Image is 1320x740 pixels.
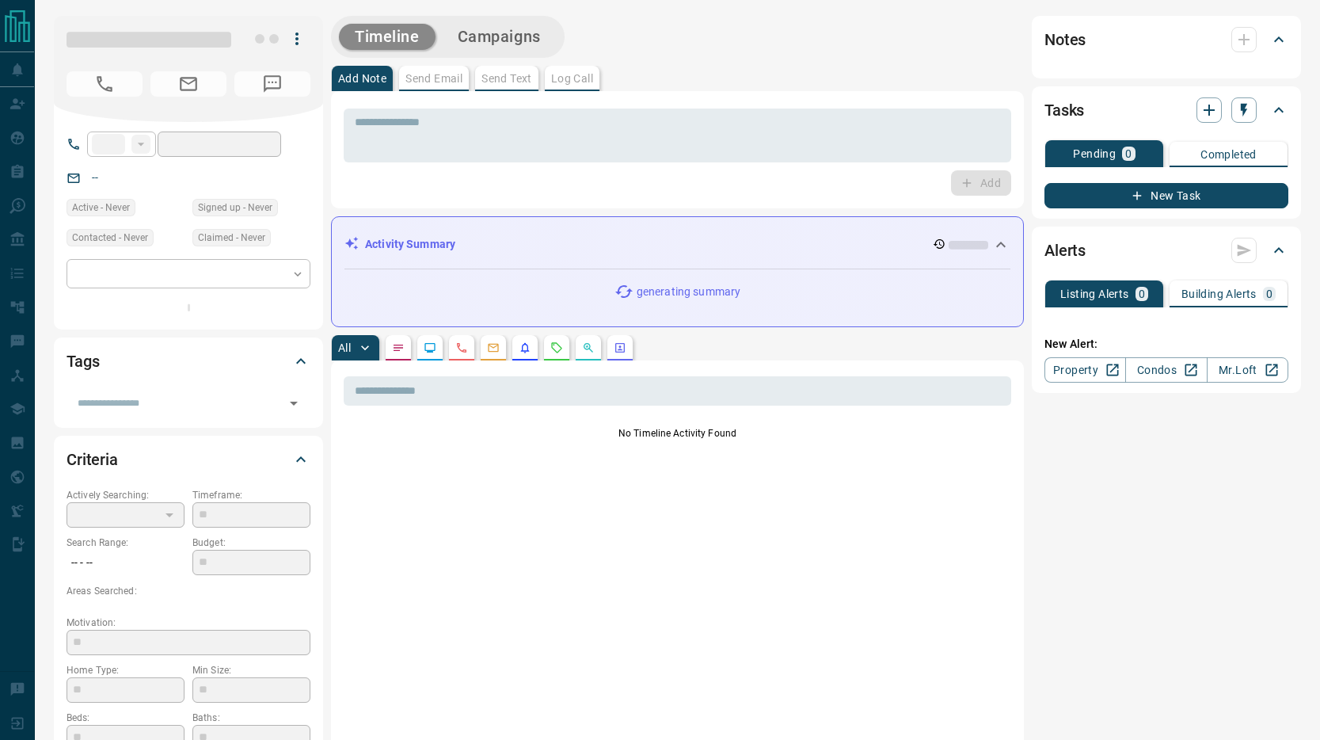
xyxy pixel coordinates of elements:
[192,711,310,725] p: Baths:
[234,71,310,97] span: No Number
[1125,357,1207,383] a: Condos
[550,341,563,354] svg: Requests
[72,230,148,246] span: Contacted - Never
[67,71,143,97] span: No Number
[92,171,98,184] a: --
[1181,288,1257,299] p: Building Alerts
[67,616,310,630] p: Motivation:
[198,230,265,246] span: Claimed - Never
[67,663,184,677] p: Home Type:
[1044,91,1288,129] div: Tasks
[1044,97,1084,123] h2: Tasks
[1060,288,1129,299] p: Listing Alerts
[637,284,740,300] p: generating summary
[519,341,531,354] svg: Listing Alerts
[487,341,500,354] svg: Emails
[1044,21,1288,59] div: Notes
[582,341,595,354] svg: Opportunities
[192,488,310,502] p: Timeframe:
[1044,238,1086,263] h2: Alerts
[392,341,405,354] svg: Notes
[614,341,626,354] svg: Agent Actions
[1044,357,1126,383] a: Property
[1044,27,1086,52] h2: Notes
[1200,149,1257,160] p: Completed
[192,536,310,550] p: Budget:
[67,584,310,598] p: Areas Searched:
[198,200,272,216] span: Signed up - Never
[1044,231,1288,269] div: Alerts
[67,550,184,576] p: -- - --
[72,200,130,216] span: Active - Never
[67,711,184,725] p: Beds:
[344,230,1010,259] div: Activity Summary
[338,73,386,84] p: Add Note
[1139,288,1145,299] p: 0
[1044,183,1288,208] button: New Task
[455,341,468,354] svg: Calls
[67,349,99,374] h2: Tags
[150,71,226,97] span: No Email
[365,236,455,253] p: Activity Summary
[67,536,184,550] p: Search Range:
[1266,288,1272,299] p: 0
[442,24,557,50] button: Campaigns
[1207,357,1288,383] a: Mr.Loft
[192,663,310,677] p: Min Size:
[67,342,310,380] div: Tags
[283,392,305,414] button: Open
[1125,148,1132,159] p: 0
[1073,148,1116,159] p: Pending
[67,488,184,502] p: Actively Searching:
[1044,336,1288,353] p: New Alert:
[424,341,436,354] svg: Lead Browsing Activity
[338,342,351,353] p: All
[344,426,1011,441] p: No Timeline Activity Found
[67,441,310,479] div: Criteria
[339,24,436,50] button: Timeline
[67,447,118,472] h2: Criteria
